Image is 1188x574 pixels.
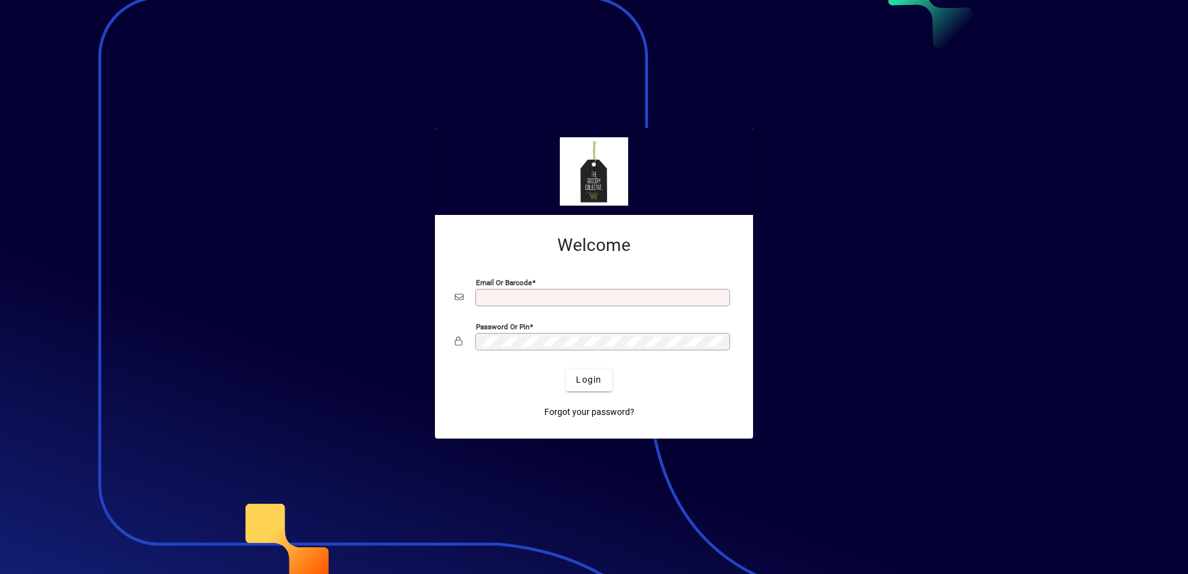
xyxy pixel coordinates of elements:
span: Login [576,373,601,386]
button: Login [566,369,611,391]
mat-label: Email or Barcode [476,278,532,286]
mat-label: Password or Pin [476,322,529,330]
h2: Welcome [455,235,733,256]
a: Forgot your password? [539,401,639,424]
span: Forgot your password? [544,406,634,419]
